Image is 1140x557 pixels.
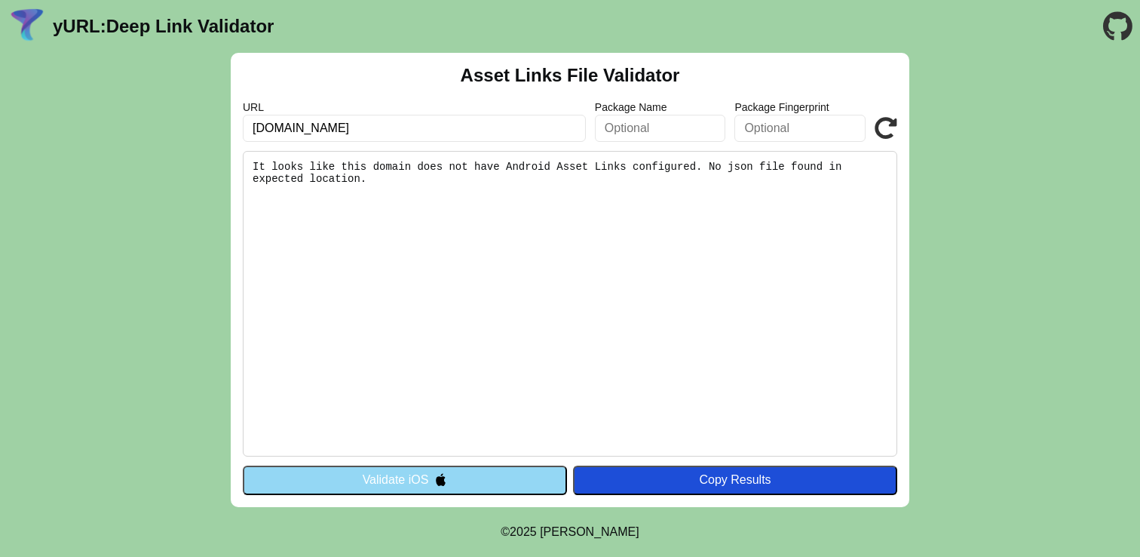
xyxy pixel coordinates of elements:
[510,525,537,538] span: 2025
[540,525,639,538] a: Michael Ibragimchayev's Personal Site
[734,115,866,142] input: Optional
[595,115,726,142] input: Optional
[501,507,639,557] footer: ©
[8,7,47,46] img: yURL Logo
[434,473,447,486] img: appleIcon.svg
[243,115,586,142] input: Required
[243,101,586,113] label: URL
[595,101,726,113] label: Package Name
[243,151,897,457] pre: It looks like this domain does not have Android Asset Links configured. No json file found in exp...
[461,65,680,86] h2: Asset Links File Validator
[53,16,274,37] a: yURL:Deep Link Validator
[243,466,567,494] button: Validate iOS
[734,101,866,113] label: Package Fingerprint
[573,466,897,494] button: Copy Results
[581,473,890,487] div: Copy Results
